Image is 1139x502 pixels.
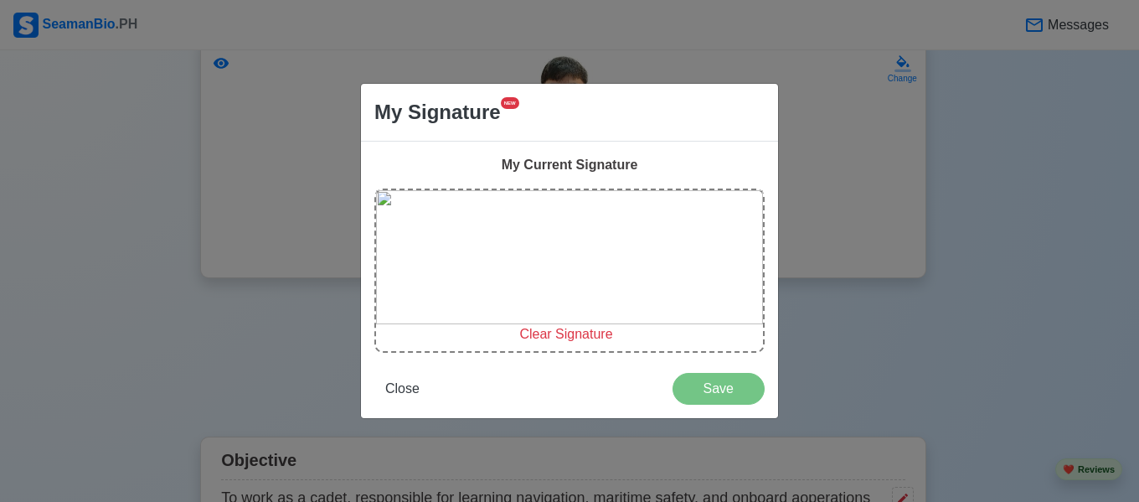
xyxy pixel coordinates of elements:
[374,97,501,127] span: My Signature
[683,381,754,396] span: Save
[501,97,519,109] span: NEW
[374,373,430,405] button: Close
[519,327,612,341] span: Clear Signature
[673,373,765,405] button: Save
[374,155,765,175] div: My Current Signature
[385,381,420,396] span: Close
